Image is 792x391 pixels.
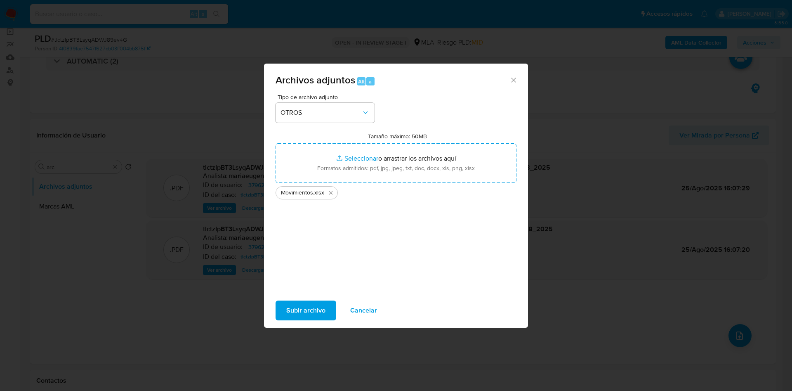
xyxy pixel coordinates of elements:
[276,73,355,87] span: Archivos adjuntos
[509,76,517,83] button: Cerrar
[368,133,427,140] label: Tamaño máximo: 50MB
[276,103,375,123] button: OTROS
[369,78,372,85] span: a
[280,109,361,117] span: OTROS
[276,301,336,320] button: Subir archivo
[278,94,377,100] span: Tipo de archivo adjunto
[350,301,377,320] span: Cancelar
[286,301,325,320] span: Subir archivo
[281,189,313,197] span: Movimientos
[339,301,388,320] button: Cancelar
[313,189,324,197] span: .xlsx
[358,78,365,85] span: Alt
[276,183,516,199] ul: Archivos seleccionados
[326,188,336,198] button: Eliminar Movimientos.xlsx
